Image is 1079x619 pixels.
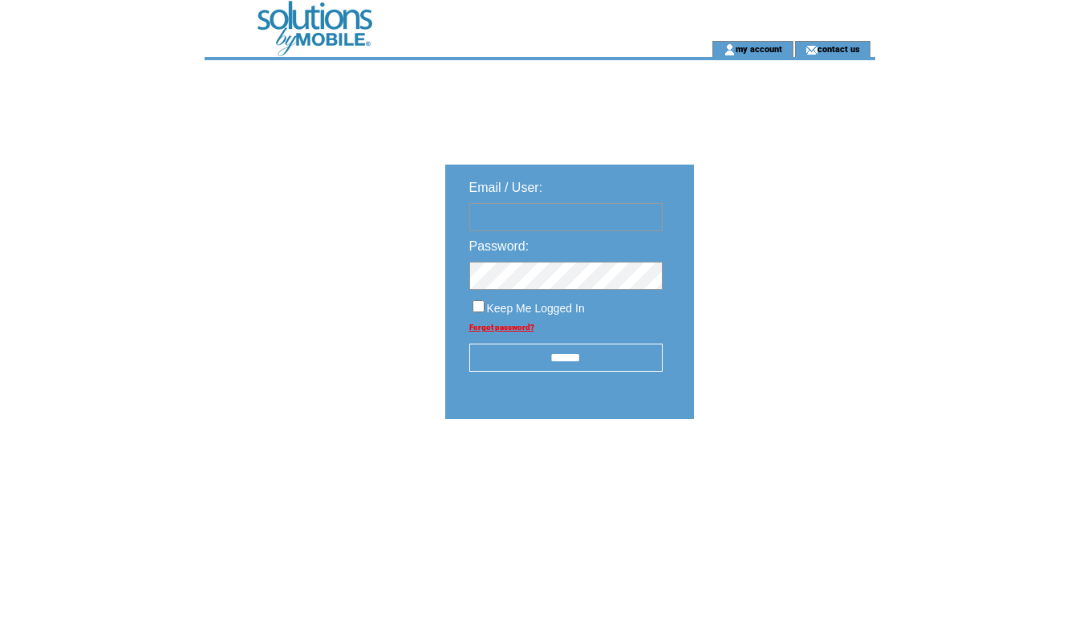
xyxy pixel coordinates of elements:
span: Keep Me Logged In [487,302,585,315]
span: Password: [469,239,529,253]
img: transparent.png [740,459,821,479]
img: contact_us_icon.gif [805,43,817,56]
img: account_icon.gif [724,43,736,56]
span: Email / User: [469,181,543,194]
a: contact us [817,43,860,54]
a: Forgot password? [469,323,534,332]
a: my account [736,43,782,54]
